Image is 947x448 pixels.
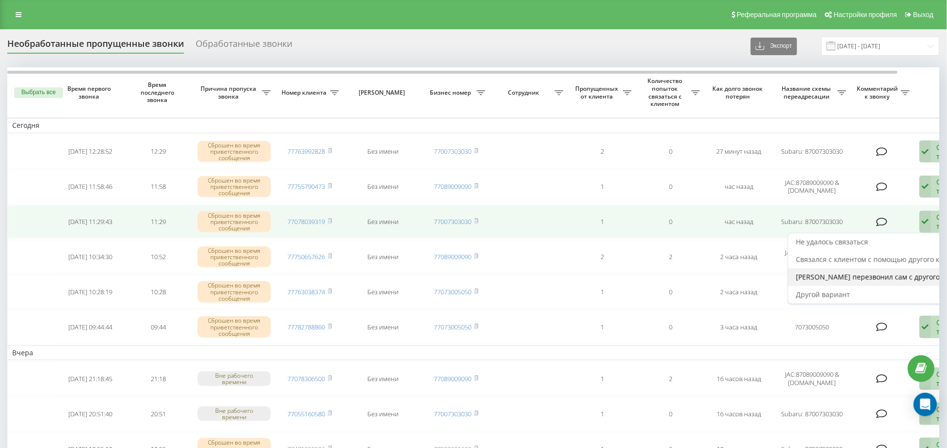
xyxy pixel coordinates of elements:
[344,310,422,344] td: Без имени
[198,246,271,268] div: Сброшен во время приветственного сообщения
[288,252,325,261] a: 77750657626
[568,397,637,430] td: 1
[56,397,124,430] td: [DATE] 20:51:40
[778,85,838,100] span: Название схемы переадресации
[713,85,766,100] span: Как долго звонок потерян
[796,290,850,299] span: Другой вариант
[281,89,330,97] span: Номер клиента
[56,240,124,273] td: [DATE] 10:34:30
[568,310,637,344] td: 1
[773,310,851,344] td: 7073005050
[751,38,797,55] button: Экспорт
[913,11,934,19] span: Выход
[637,240,705,273] td: 2
[124,170,193,204] td: 11:58
[344,275,422,308] td: Без имени
[737,11,817,19] span: Реферальная программа
[495,89,555,97] span: Сотрудник
[56,362,124,395] td: [DATE] 21:18:45
[434,323,472,331] a: 77073005050
[856,85,901,100] span: Комментарий к звонку
[344,397,422,430] td: Без имени
[705,135,773,168] td: 27 минут назад
[434,182,472,191] a: 77089009090
[56,275,124,308] td: [DATE] 10:28:19
[834,11,897,19] span: Настройки профиля
[124,362,193,395] td: 21:18
[914,393,937,416] div: Open Intercom Messenger
[568,240,637,273] td: 2
[568,275,637,308] td: 1
[705,362,773,395] td: 16 часов назад
[573,85,623,100] span: Пропущенных от клиента
[568,205,637,238] td: 1
[14,87,63,98] button: Выбрать все
[642,77,691,107] span: Количество попыток связаться с клиентом
[434,217,472,226] a: 77007303030
[56,135,124,168] td: [DATE] 12:28:52
[7,39,184,54] div: Необработанные пропущенные звонки
[434,252,472,261] a: 77089009090
[344,362,422,395] td: Без имени
[198,211,271,233] div: Сброшен во время приветственного сообщения
[288,147,325,156] a: 77763992828
[637,362,705,395] td: 2
[796,237,868,246] span: Не удалось связаться
[773,397,851,430] td: Subaru: 87007303030
[705,275,773,308] td: 2 часа назад
[434,287,472,296] a: 77073005050
[705,240,773,273] td: 2 часа назад
[434,409,472,418] a: 77007303030
[56,205,124,238] td: [DATE] 11:29:43
[773,135,851,168] td: Subaru: 87007303030
[198,141,271,163] div: Сброшен во время приветственного сообщения
[344,205,422,238] td: Без имени
[198,85,262,100] span: Причина пропуска звонка
[637,170,705,204] td: 0
[198,316,271,338] div: Сброшен во время приветственного сообщения
[705,205,773,238] td: час назад
[132,81,185,104] span: Время последнего звонка
[637,310,705,344] td: 0
[196,39,292,54] div: Обработанные звонки
[637,135,705,168] td: 0
[434,147,472,156] a: 77007303030
[288,182,325,191] a: 77755790473
[568,170,637,204] td: 1
[434,374,472,383] a: 77089009090
[344,135,422,168] td: Без имени
[288,409,325,418] a: 77055160580
[198,371,271,386] div: Вне рабочего времени
[705,310,773,344] td: 3 часа назад
[288,217,325,226] a: 77078039319
[288,287,325,296] a: 77763038374
[124,205,193,238] td: 11:29
[773,205,851,238] td: Subaru: 87007303030
[198,176,271,198] div: Сброшен во время приветственного сообщения
[124,310,193,344] td: 09:44
[56,170,124,204] td: [DATE] 11:58:46
[637,205,705,238] td: 0
[773,170,851,204] td: JAC:87089009090 & [DOMAIN_NAME]
[198,407,271,421] div: Вне рабочего времени
[344,240,422,273] td: Без имени
[773,275,851,308] td: 7073005050
[56,310,124,344] td: [DATE] 09:44:44
[124,135,193,168] td: 12:29
[568,135,637,168] td: 2
[288,374,325,383] a: 77078306500
[124,240,193,273] td: 10:52
[705,397,773,430] td: 16 часов назад
[705,170,773,204] td: час назад
[773,240,851,273] td: JAC:87089009090 & [DOMAIN_NAME]
[637,397,705,430] td: 0
[64,85,117,100] span: Время первого звонка
[637,275,705,308] td: 0
[288,323,325,331] a: 77782788860
[344,170,422,204] td: Без имени
[568,362,637,395] td: 1
[773,362,851,395] td: JAC:87089009090 & [DOMAIN_NAME]
[427,89,477,97] span: Бизнес номер
[124,275,193,308] td: 10:28
[352,89,414,97] span: [PERSON_NAME]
